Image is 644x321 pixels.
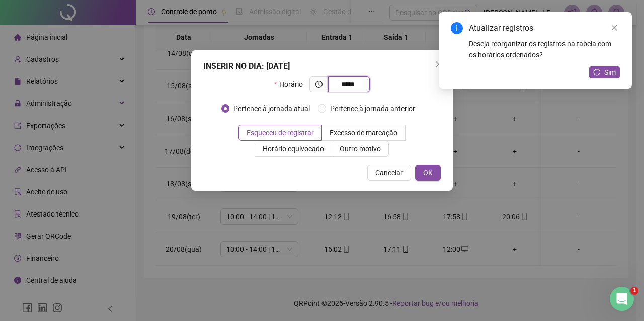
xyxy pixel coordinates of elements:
[593,69,600,76] span: reload
[610,287,634,311] iframe: Intercom live chat
[263,145,324,153] span: Horário equivocado
[330,129,397,137] span: Excesso de marcação
[247,129,314,137] span: Esqueceu de registrar
[611,24,618,31] span: close
[415,165,441,181] button: OK
[469,22,620,34] div: Atualizar registros
[423,167,433,178] span: OK
[609,22,620,33] a: Close
[431,56,447,72] button: Close
[589,66,620,78] button: Sim
[326,103,419,114] span: Pertence à jornada anterior
[469,38,620,60] div: Deseja reorganizar os registros na tabela com os horários ordenados?
[367,165,411,181] button: Cancelar
[274,76,309,92] label: Horário
[435,60,443,68] span: close
[203,60,441,72] div: INSERIR NO DIA : [DATE]
[451,22,463,34] span: info-circle
[604,67,616,78] span: Sim
[229,103,314,114] span: Pertence à jornada atual
[375,167,403,178] span: Cancelar
[630,287,638,295] span: 1
[315,81,323,88] span: clock-circle
[340,145,381,153] span: Outro motivo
